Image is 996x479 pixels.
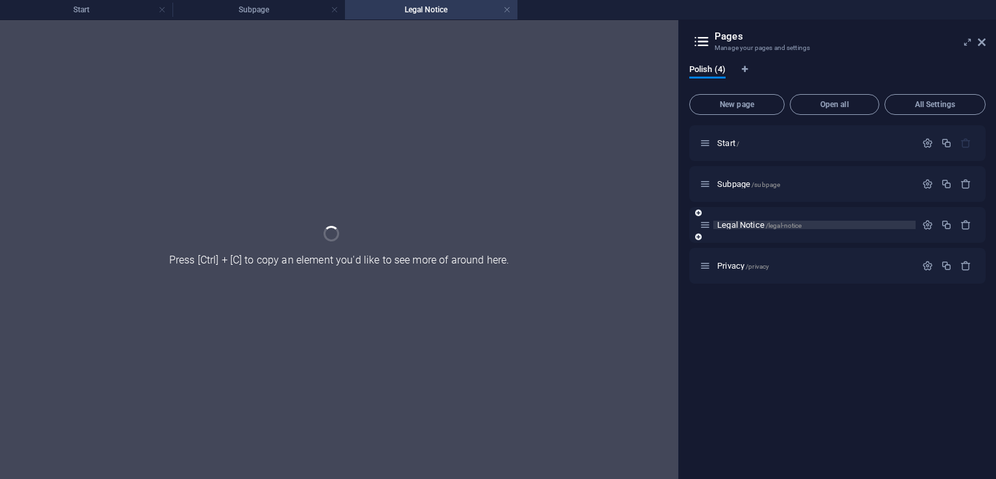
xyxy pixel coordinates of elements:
div: Settings [922,260,933,271]
div: Duplicate [941,138,952,149]
div: Language Tabs [689,64,986,89]
button: Open all [790,94,879,115]
div: Remove [960,178,971,190]
div: Start/ [713,139,916,147]
div: Settings [922,178,933,190]
h2: Pages [715,31,986,42]
span: Click to open page [717,138,739,148]
h4: Subpage [172,3,345,17]
div: Subpage/subpage [713,180,916,188]
div: Privacy/privacy [713,262,916,270]
div: Duplicate [941,219,952,230]
div: Settings [922,219,933,230]
span: Legal Notice [717,220,801,230]
h4: Legal Notice [345,3,517,17]
div: Legal Notice/legal-notice [713,221,916,229]
div: Duplicate [941,178,952,190]
button: New page [689,94,785,115]
span: /privacy [746,263,769,270]
span: All Settings [890,101,980,108]
div: Settings [922,138,933,149]
span: /subpage [752,181,780,188]
h3: Manage your pages and settings [715,42,960,54]
div: Remove [960,219,971,230]
span: / [737,140,739,147]
span: Privacy [717,261,769,271]
div: The startpage cannot be deleted [960,138,971,149]
span: Subpage [717,179,780,189]
span: Polish (4) [689,62,726,80]
div: Remove [960,260,971,271]
span: Open all [796,101,873,108]
span: /legal-notice [766,222,802,229]
div: Duplicate [941,260,952,271]
span: New page [695,101,779,108]
button: All Settings [884,94,986,115]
